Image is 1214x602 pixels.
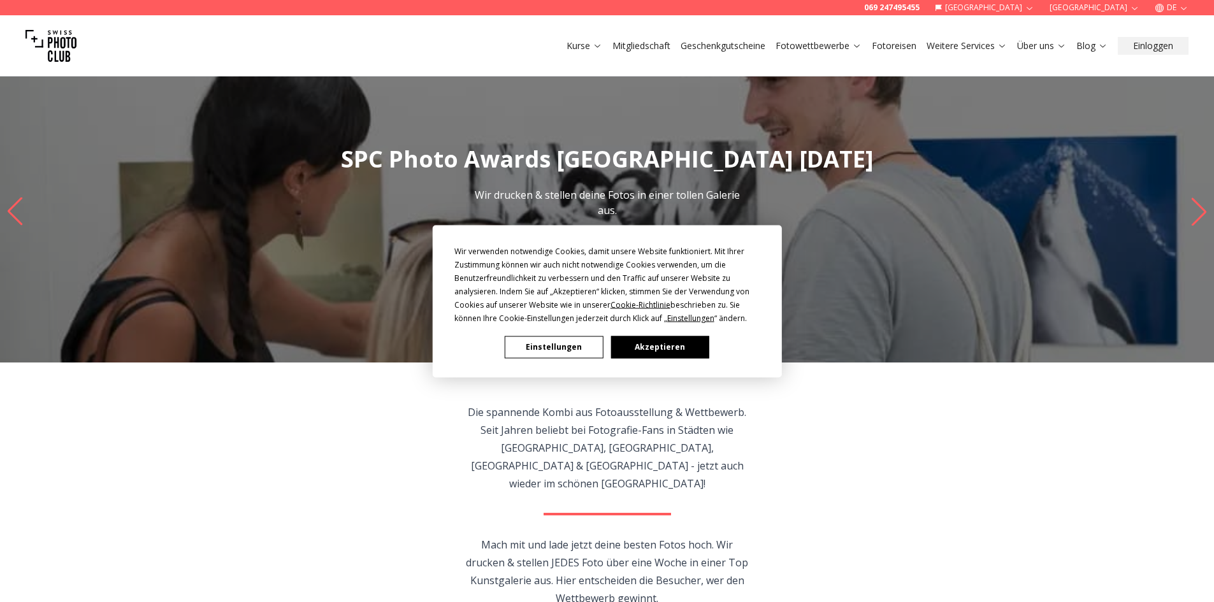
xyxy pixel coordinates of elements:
span: Cookie-Richtlinie [611,299,670,310]
span: Einstellungen [667,312,714,323]
button: Einstellungen [505,336,603,358]
button: Akzeptieren [611,336,709,358]
div: Cookie Consent Prompt [432,225,781,377]
div: Wir verwenden notwendige Cookies, damit unsere Website funktioniert. Mit Ihrer Zustimmung können ... [454,244,760,324]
